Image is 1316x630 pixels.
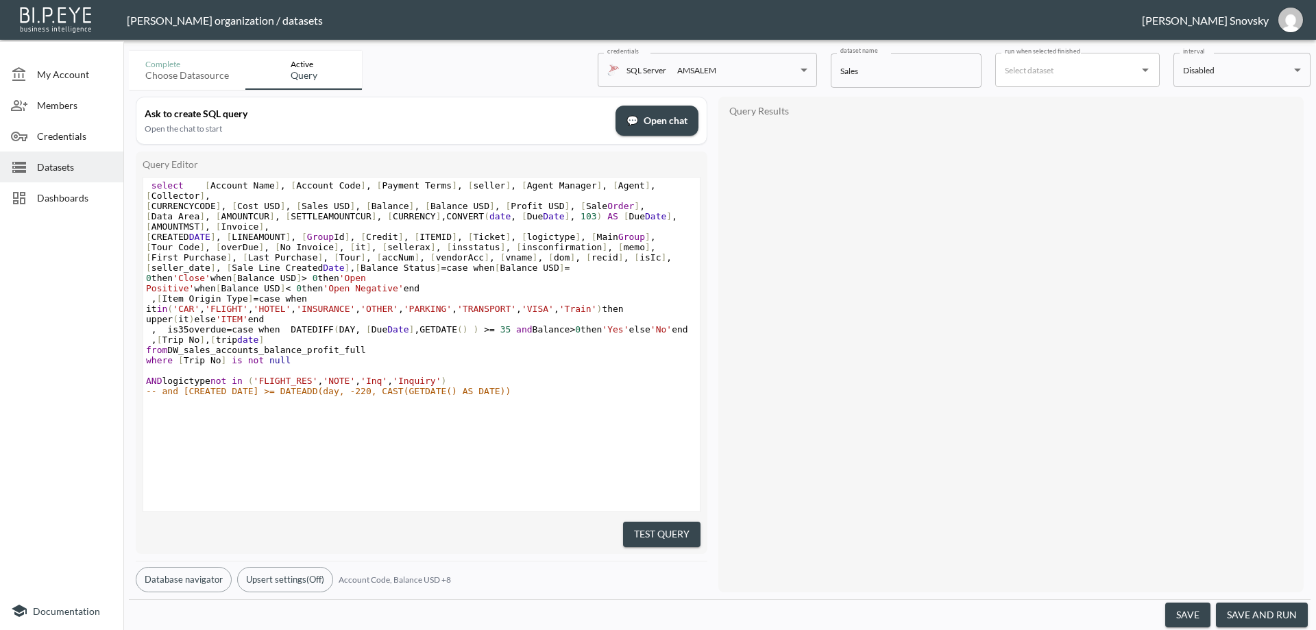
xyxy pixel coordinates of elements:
span: , [602,180,607,191]
span: ] [570,252,575,263]
img: bipeye-logo [17,3,96,34]
span: [ [618,242,624,252]
span: 'CAR' [173,304,199,314]
span: Account Name Account Code Payment Terms seller Agent Manager Agent Collector [146,180,661,201]
div: Choose datasource [145,69,229,82]
span: [ [286,211,291,221]
span: >= [484,324,495,335]
span: , [554,304,559,314]
span: , [398,304,404,314]
span: 'No' [650,324,672,335]
span: , [248,304,254,314]
span: [ [468,232,474,242]
span: 'FLIGHT_RES' [254,376,318,386]
span: 0 [313,273,318,283]
span: ] [286,232,291,242]
span: ] [248,293,254,304]
span: Dashboards [37,191,112,205]
span: ] [484,252,489,263]
span: , [205,242,210,252]
span: = [226,324,232,335]
span: 'Open Negative' [323,283,403,293]
span: , [355,304,361,314]
span: ] [216,201,221,211]
span: , [570,201,575,211]
span: Date [645,211,666,221]
span: [ [634,252,639,263]
span: [ [146,201,151,211]
span: , [205,221,210,232]
span: ] [275,180,280,191]
span: 0 [146,273,151,283]
span: [ [334,252,339,263]
span: logictype [146,376,446,386]
span: , [511,211,516,221]
span: ] [645,242,650,252]
span: Members [37,98,112,112]
span: [ [624,211,629,221]
span: , [350,263,355,273]
span: , [419,252,425,263]
span: , [650,232,656,242]
span: ] [414,252,419,263]
span: , [350,232,355,242]
span: , [280,180,286,191]
span: ) [473,324,478,335]
span: ] [361,180,366,191]
span: ] [597,180,602,191]
span: , [199,304,205,314]
span: [ [468,180,474,191]
div: [PERSON_NAME] Snovsky [1142,14,1269,27]
span: Group [307,232,334,242]
div: Active [291,59,317,69]
span: , [151,324,157,335]
span: [ [216,221,221,232]
span: , [436,242,441,252]
div: AMSALEM [677,62,716,78]
span: and [516,324,532,335]
span: ] [210,263,216,273]
span: [ [613,180,618,191]
span: [ [291,180,296,191]
span: ] [334,242,339,252]
span: [ [146,252,151,263]
span: Trip No [146,355,291,365]
span: in [157,304,168,314]
span: not [248,355,264,365]
span: ) [597,304,602,314]
span: ] [666,211,672,221]
span: ] [280,201,286,211]
span: , [414,324,419,335]
button: save and run [1216,603,1308,628]
span: Group [618,232,645,242]
span: [ [216,283,221,293]
span: [ [366,201,371,211]
span: ] [345,263,350,273]
span: ] [398,232,404,242]
span: Positive' [146,283,194,293]
span: , [339,242,345,252]
span: CURRENCYCODE Cost USD Sales USD Balance Balance USD Profit USD Sale [146,201,650,211]
button: Test Query [623,522,700,547]
span: [ [226,263,232,273]
span: , [414,201,419,211]
span: Item Origin Type case when it then upper it else end [146,293,629,324]
span: , [371,242,377,252]
span: , [639,201,645,211]
span: [ [522,232,527,242]
span: [ [296,201,302,211]
span: ] [575,232,581,242]
button: Upsert settings(Off) [237,567,333,592]
span: ] [505,180,511,191]
span: , [570,211,575,221]
span: = [441,263,447,273]
span: [ [302,232,307,242]
span: 'ITEM' [216,314,248,324]
span: , [205,191,210,201]
span: 0 [575,324,581,335]
span: [ [522,211,527,221]
span: [ [505,201,511,211]
label: dataset name [840,46,877,55]
span: [ [586,252,592,263]
span: , [650,180,656,191]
